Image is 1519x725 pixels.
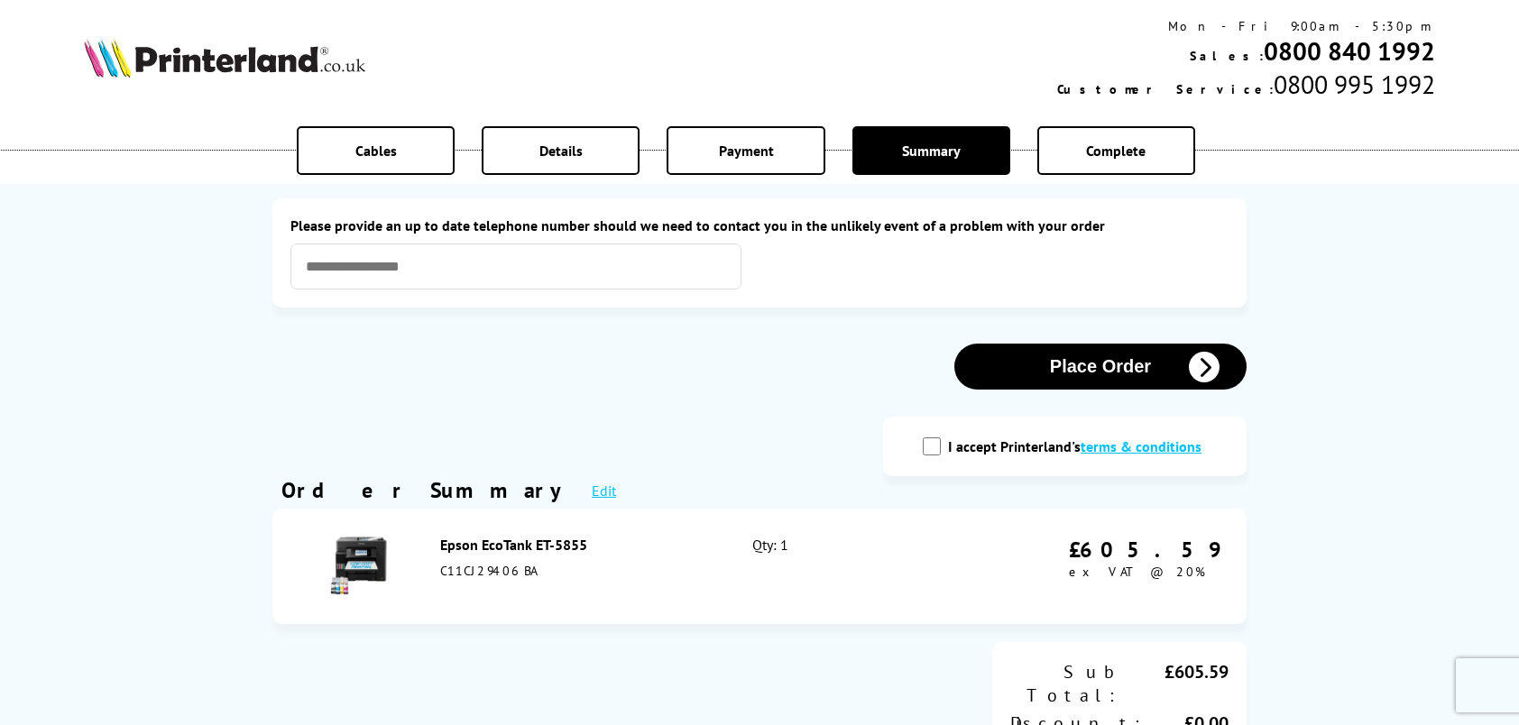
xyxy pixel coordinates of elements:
[440,563,713,579] div: C11CJ29406BA
[954,344,1247,390] button: Place Order
[1010,660,1119,707] div: Sub Total:
[84,38,365,78] img: Printerland Logo
[1086,142,1146,160] span: Complete
[1274,68,1435,101] span: 0800 995 1992
[355,142,397,160] span: Cables
[948,437,1211,455] label: I accept Printerland's
[1190,48,1264,64] span: Sales:
[539,142,583,160] span: Details
[1119,660,1229,707] div: £605.59
[1057,18,1435,34] div: Mon - Fri 9:00am - 5:30pm
[440,536,713,554] div: Epson EcoTank ET-5855
[719,142,774,160] span: Payment
[290,216,1229,234] label: Please provide an up to date telephone number should we need to contact you in the unlikely event...
[752,536,939,597] div: Qty: 1
[281,476,574,504] div: Order Summary
[1081,437,1201,455] a: modal_tc
[1057,81,1274,97] span: Customer Service:
[1069,564,1205,580] span: ex VAT @ 20%
[902,142,961,160] span: Summary
[592,482,616,500] a: Edit
[329,533,392,596] img: Epson EcoTank ET-5855
[1264,34,1435,68] a: 0800 840 1992
[1069,536,1220,564] div: £605.59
